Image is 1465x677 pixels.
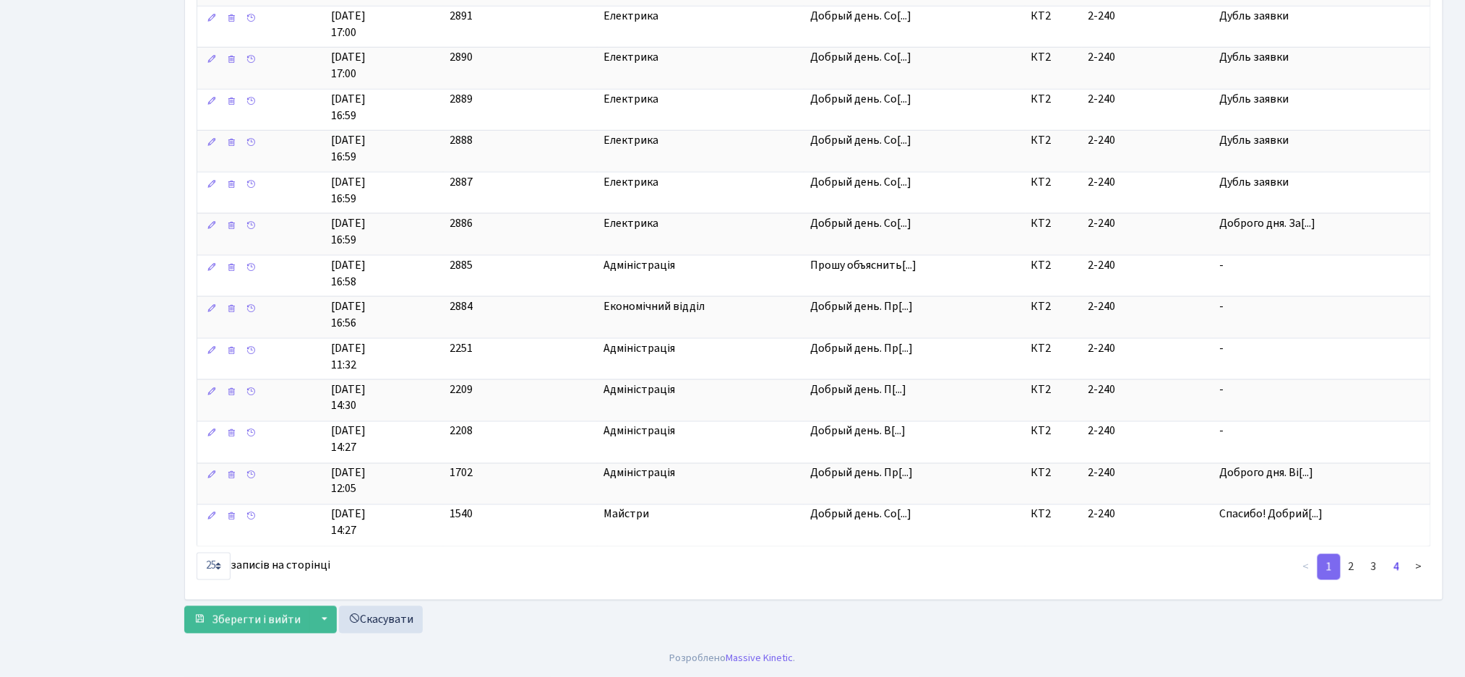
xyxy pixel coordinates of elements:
span: 2-240 [1088,506,1115,522]
span: Добрый день. Со[...] [810,91,911,107]
span: [DATE] 14:27 [331,506,438,540]
span: КТ2 [1031,49,1076,66]
span: [DATE] 16:59 [331,132,438,165]
span: [DATE] 12:05 [331,465,438,499]
span: Доброго дня. За[...] [1219,215,1315,231]
span: [DATE] 16:59 [331,215,438,249]
span: 2885 [450,257,473,273]
span: [DATE] 16:58 [331,257,438,290]
span: [DATE] 16:56 [331,298,438,332]
span: КТ2 [1031,340,1076,357]
span: Добрый день. Со[...] [810,132,911,148]
span: [DATE] 14:30 [331,381,438,415]
span: Дубль заявки [1219,49,1425,66]
span: Прошу объяснить[...] [810,257,916,273]
a: 2 [1340,554,1363,580]
span: 2-240 [1088,8,1115,24]
span: Доброго дня. Ві[...] [1219,465,1313,481]
span: 2-240 [1088,257,1115,273]
span: 2-240 [1088,340,1115,356]
span: КТ2 [1031,423,1076,440]
span: Електрика [603,215,799,232]
span: Адміністрація [603,465,799,482]
span: Добрый день. Со[...] [810,506,911,522]
span: Добрый день. Со[...] [810,174,911,190]
select: записів на сторінці [197,553,231,580]
span: Добрый день. Со[...] [810,215,911,231]
span: Адміністрація [603,381,799,398]
span: КТ2 [1031,215,1076,232]
span: Адміністрація [603,340,799,357]
span: 2-240 [1088,174,1115,190]
span: - [1219,298,1425,315]
span: - [1219,257,1425,274]
span: Добрый день. В[...] [810,423,906,439]
span: Зберегти і вийти [212,612,301,628]
span: 2209 [450,381,473,397]
span: Добрый день. П[...] [810,381,906,397]
span: КТ2 [1031,174,1076,191]
a: Massive Kinetic [726,651,794,666]
span: 2890 [450,49,473,65]
span: 2884 [450,298,473,314]
span: Майстри [603,506,799,523]
span: КТ2 [1031,381,1076,398]
span: Дубль заявки [1219,174,1425,191]
span: КТ2 [1031,8,1076,25]
span: Добрый день. Пр[...] [810,465,913,481]
span: КТ2 [1031,506,1076,523]
span: 2887 [450,174,473,190]
span: Економічний відділ [603,298,799,315]
span: Добрый день. Со[...] [810,8,911,24]
a: 3 [1362,554,1385,580]
span: 2-240 [1088,381,1115,397]
span: - [1219,423,1425,440]
span: Електрика [603,8,799,25]
span: [DATE] 11:32 [331,340,438,374]
span: 2-240 [1088,298,1115,314]
a: > [1407,554,1431,580]
span: [DATE] 14:27 [331,423,438,457]
span: КТ2 [1031,465,1076,482]
span: КТ2 [1031,132,1076,149]
span: Дубль заявки [1219,8,1425,25]
span: 2-240 [1088,91,1115,107]
span: 1702 [450,465,473,481]
span: 2888 [450,132,473,148]
div: Розроблено . [670,651,796,667]
span: Дубль заявки [1219,91,1425,108]
span: КТ2 [1031,91,1076,108]
span: Спасибо! Добрий[...] [1219,506,1323,522]
span: Добрый день. Со[...] [810,49,911,65]
span: Електрика [603,49,799,66]
span: Дубль заявки [1219,132,1425,149]
span: 2-240 [1088,49,1115,65]
span: Добрый день. Пр[...] [810,340,913,356]
span: - [1219,381,1425,398]
span: 2-240 [1088,465,1115,481]
a: Скасувати [339,606,423,634]
span: Добрый день. Пр[...] [810,298,913,314]
span: [DATE] 17:00 [331,8,438,41]
span: Електрика [603,91,799,108]
span: КТ2 [1031,298,1076,315]
span: Адміністрація [603,257,799,274]
a: 1 [1318,554,1341,580]
span: 2251 [450,340,473,356]
span: 1540 [450,506,473,522]
span: [DATE] 16:59 [331,174,438,207]
a: 4 [1385,554,1408,580]
span: Адміністрація [603,423,799,440]
span: 2-240 [1088,215,1115,231]
span: [DATE] 17:00 [331,49,438,82]
span: 2208 [450,423,473,439]
span: - [1219,340,1425,357]
span: 2-240 [1088,132,1115,148]
span: Електрика [603,132,799,149]
span: [DATE] 16:59 [331,91,438,124]
button: Зберегти і вийти [184,606,310,634]
label: записів на сторінці [197,553,330,580]
span: 2-240 [1088,423,1115,439]
span: 2891 [450,8,473,24]
span: 2889 [450,91,473,107]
